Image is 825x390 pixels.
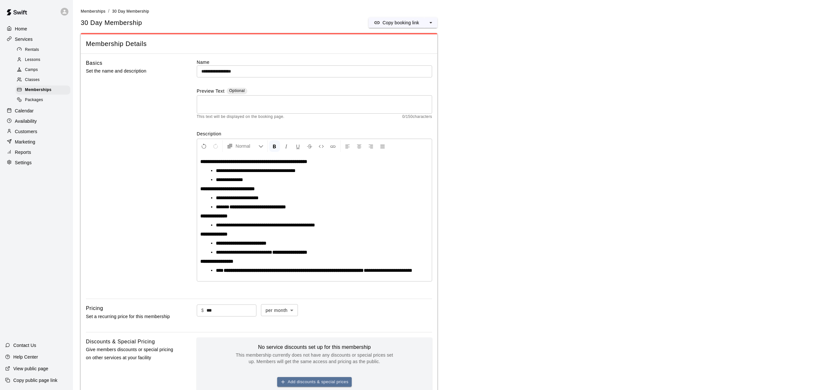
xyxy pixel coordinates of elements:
[233,343,395,352] h6: No service discounts set up for this membership
[13,342,36,349] p: Contact Us
[5,127,68,136] a: Customers
[383,19,419,26] p: Copy booking link
[86,67,176,75] p: Set the name and description
[15,139,35,145] p: Marketing
[15,118,37,124] p: Availability
[15,128,37,135] p: Customers
[354,140,365,152] button: Center Align
[86,40,432,48] span: Membership Details
[261,304,298,316] div: per month
[281,140,292,152] button: Format Italics
[5,147,68,157] a: Reports
[81,9,105,14] span: Memberships
[15,108,34,114] p: Calendar
[402,114,432,120] span: 0 / 150 characters
[25,57,41,63] span: Lessons
[5,106,68,116] a: Calendar
[25,87,52,93] span: Memberships
[5,24,68,34] a: Home
[224,140,266,152] button: Formatting Options
[201,307,204,314] p: $
[316,140,327,152] button: Insert Code
[13,365,48,372] p: View public page
[377,140,388,152] button: Justify Align
[81,18,142,27] span: 30 Day Membership
[81,8,105,14] a: Memberships
[86,304,103,313] h6: Pricing
[197,114,285,120] span: This text will be displayed on the booking page.
[86,338,155,346] h6: Discounts & Special Pricing
[229,88,245,93] span: Optional
[16,86,70,95] div: Memberships
[16,45,70,54] div: Rentals
[236,143,258,149] span: Normal
[327,140,338,152] button: Insert Link
[15,149,31,155] p: Reports
[210,140,221,152] button: Redo
[233,352,395,365] p: This membership currently does not have any discounts or special prices set up. Members will get ...
[16,45,73,55] a: Rentals
[15,36,33,42] p: Services
[269,140,280,152] button: Format Bold
[5,116,68,126] a: Availability
[15,159,32,166] p: Settings
[16,65,73,75] a: Camps
[292,140,303,152] button: Format Underline
[86,59,102,67] h6: Basics
[25,77,40,83] span: Classes
[365,140,376,152] button: Right Align
[342,140,353,152] button: Left Align
[16,55,73,65] a: Lessons
[81,8,817,15] nav: breadcrumb
[108,8,109,15] li: /
[25,47,39,53] span: Rentals
[16,95,73,105] a: Packages
[369,17,437,28] div: split button
[15,26,27,32] p: Home
[25,67,38,73] span: Camps
[13,354,38,360] p: Help Center
[5,158,68,167] a: Settings
[16,75,70,85] div: Classes
[86,346,176,362] p: Give members discounts or special pricing on other services at your facility
[13,377,57,384] p: Copy public page link
[25,97,43,103] span: Packages
[112,9,149,14] span: 30 Day Membership
[197,59,432,65] label: Name
[424,17,437,28] button: select merge strategy
[16,96,70,105] div: Packages
[304,140,315,152] button: Format Strikethrough
[16,75,73,85] a: Classes
[5,137,68,147] a: Marketing
[197,131,432,137] label: Description
[277,377,352,387] button: Add discounts & special prices
[16,65,70,75] div: Camps
[16,85,73,95] a: Memberships
[369,17,424,28] button: Copy booking link
[5,34,68,44] a: Services
[16,55,70,64] div: Lessons
[86,313,176,321] p: Set a recurring price for this membership
[198,140,209,152] button: Undo
[197,88,225,95] label: Preview Text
